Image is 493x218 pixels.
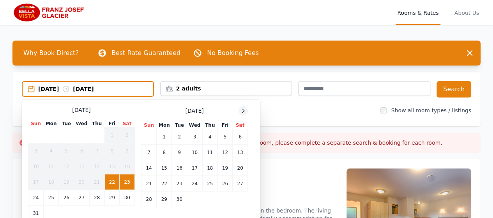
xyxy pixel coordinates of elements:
td: 22 [104,174,119,190]
div: 2 adults [161,85,292,92]
td: 2 [172,129,187,145]
td: 2 [120,128,135,143]
td: 8 [104,143,119,159]
td: 24 [187,176,202,191]
th: Sat [233,122,248,129]
th: Sat [120,120,135,128]
td: 27 [74,190,89,206]
td: 6 [233,129,248,145]
td: 7 [141,145,157,160]
td: 10 [28,159,44,174]
th: Mon [44,120,59,128]
td: 11 [202,145,217,160]
td: 24 [28,190,44,206]
td: 4 [44,143,59,159]
td: 14 [141,160,157,176]
th: Mon [157,122,172,129]
th: Sun [141,122,157,129]
td: 25 [44,190,59,206]
td: 21 [89,174,104,190]
td: 11 [44,159,59,174]
th: Thu [89,120,104,128]
td: 19 [217,160,232,176]
td: 30 [120,190,135,206]
td: 3 [187,129,202,145]
th: Fri [217,122,232,129]
td: 16 [120,159,135,174]
p: No Booking Fees [207,48,259,58]
td: 29 [157,191,172,207]
td: 15 [157,160,172,176]
p: Best Rate Guaranteed [111,48,180,58]
td: 26 [217,176,232,191]
td: 4 [202,129,217,145]
td: 18 [202,160,217,176]
th: Thu [202,122,217,129]
td: 1 [157,129,172,145]
td: 9 [120,143,135,159]
td: 29 [104,190,119,206]
td: 20 [233,160,248,176]
td: 16 [172,160,187,176]
td: 1 [104,128,119,143]
td: 12 [59,159,74,174]
td: 23 [172,176,187,191]
td: 13 [233,145,248,160]
th: Wed [74,120,89,128]
th: Tue [172,122,187,129]
td: 10 [187,145,202,160]
div: [DATE] [DATE] [38,85,153,93]
td: 13 [74,159,89,174]
td: 28 [141,191,157,207]
label: Show all room types / listings [391,107,471,113]
td: 20 [74,174,89,190]
td: 25 [202,176,217,191]
td: 18 [44,174,59,190]
td: 19 [59,174,74,190]
th: Tue [59,120,74,128]
td: 5 [217,129,232,145]
td: 23 [120,174,135,190]
span: [DATE] [72,106,90,114]
button: Search [436,81,471,97]
td: 30 [172,191,187,207]
span: Why Book Direct? [17,45,85,61]
td: 12 [217,145,232,160]
th: Sun [28,120,44,128]
td: 9 [172,145,187,160]
th: Wed [187,122,202,129]
img: Bella Vista Franz Josef Glacier [12,3,87,22]
td: 17 [28,174,44,190]
td: 8 [157,145,172,160]
td: 3 [28,143,44,159]
td: 26 [59,190,74,206]
td: 27 [233,176,248,191]
td: 22 [157,176,172,191]
span: [DATE] [185,107,203,115]
td: 5 [59,143,74,159]
td: 28 [89,190,104,206]
td: 15 [104,159,119,174]
td: 6 [74,143,89,159]
th: Fri [104,120,119,128]
td: 7 [89,143,104,159]
td: 21 [141,176,157,191]
td: 17 [187,160,202,176]
td: 14 [89,159,104,174]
